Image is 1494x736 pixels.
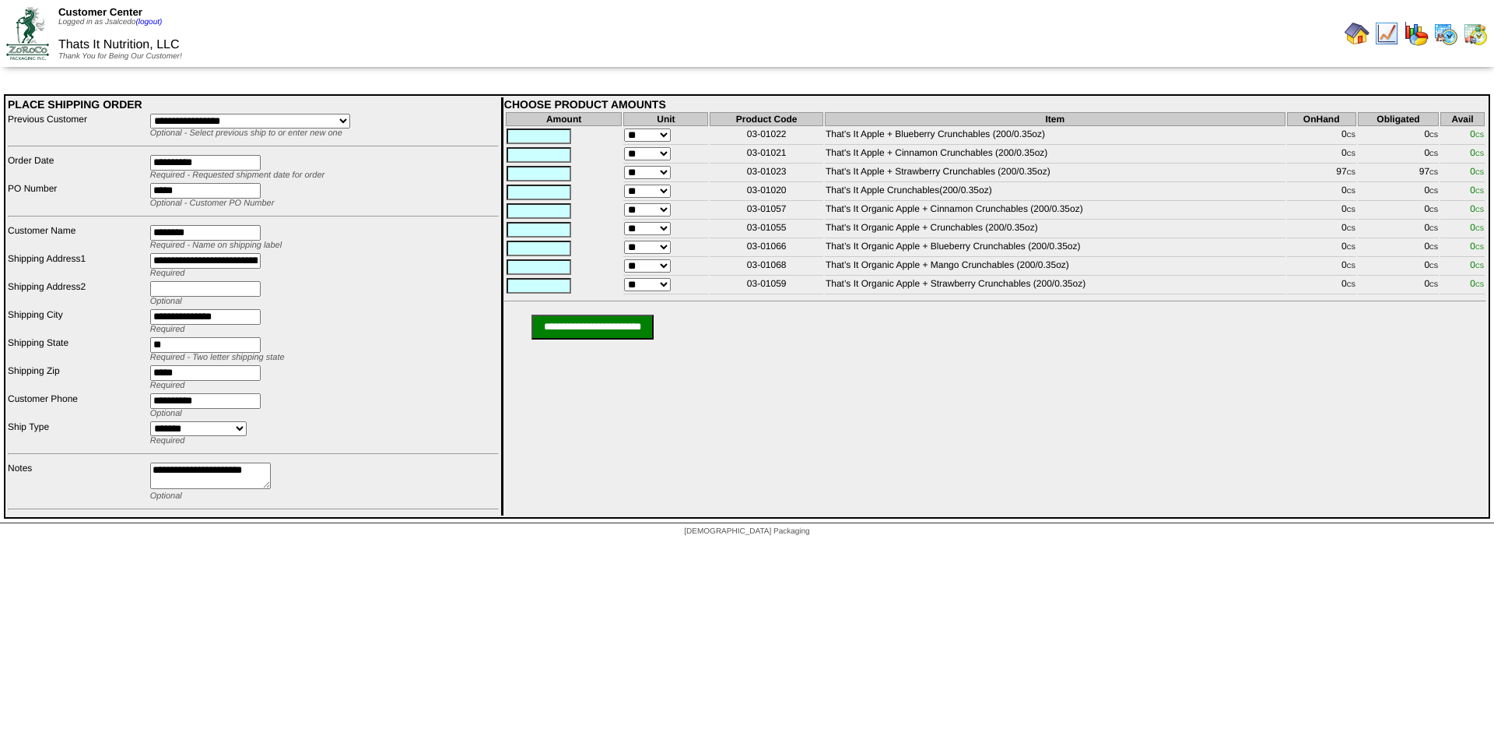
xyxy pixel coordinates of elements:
span: CS [1429,225,1438,232]
span: Customer Center [58,6,142,18]
td: 0 [1287,184,1356,201]
span: Required [150,269,185,278]
span: Thank You for Being Our Customer! [58,52,182,61]
td: Customer Phone [7,393,148,419]
img: ZoRoCo_Logo(Green%26Foil)%20jpg.webp [6,7,49,59]
td: That's It Apple + Cinnamon Crunchables (200/0.35oz) [825,146,1285,164]
span: CS [1429,132,1438,139]
th: OnHand [1287,112,1356,126]
span: CS [1347,262,1355,269]
td: That's It Apple + Blueberry Crunchables (200/0.35oz) [825,128,1285,145]
td: 0 [1358,277,1439,294]
span: Thats It Nutrition, LLC [58,38,180,51]
span: CS [1429,188,1438,195]
span: Optional [150,297,182,306]
td: Shipping Address2 [7,280,148,307]
span: CS [1429,244,1438,251]
span: Required [150,325,185,334]
td: Shipping Address1 [7,252,148,279]
td: 03-01020 [710,184,822,201]
span: 0 [1470,222,1484,233]
span: Logged in as Jsalcedo [58,18,162,26]
span: Optional - Customer PO Number [150,199,275,208]
td: 0 [1287,240,1356,257]
span: CS [1347,132,1355,139]
span: Optional [150,491,182,501]
span: 0 [1470,259,1484,270]
td: 97 [1287,165,1356,182]
span: 0 [1470,185,1484,195]
span: CS [1347,244,1355,251]
span: CS [1347,225,1355,232]
td: 03-01066 [710,240,822,257]
td: That's It Apple + Strawberry Crunchables (200/0.35oz) [825,165,1285,182]
td: That's It Apple Crunchables(200/0.35oz) [825,184,1285,201]
span: Optional [150,409,182,418]
span: CS [1347,281,1355,288]
span: 0 [1470,203,1484,214]
td: 03-01022 [710,128,822,145]
td: 0 [1287,202,1356,220]
td: Order Date [7,154,148,181]
td: That’s It Organic Apple + Blueberry Crunchables (200/0.35oz) [825,240,1285,257]
span: CS [1429,169,1438,176]
td: Customer Name [7,224,148,251]
span: CS [1347,206,1355,213]
td: 0 [1358,259,1439,276]
img: calendarprod.gif [1433,21,1458,46]
span: CS [1475,281,1484,288]
td: 0 [1287,259,1356,276]
td: Previous Customer [7,113,148,139]
span: CS [1475,244,1484,251]
td: 0 [1287,277,1356,294]
a: (logout) [135,18,162,26]
img: graph.gif [1404,21,1429,46]
td: Ship Type [7,421,148,446]
td: Shipping Zip [7,364,148,391]
span: Optional - Select previous ship to or enter new one [150,129,342,138]
td: Shipping City [7,308,148,335]
td: Shipping State [7,336,148,363]
span: 0 [1470,147,1484,158]
span: CS [1429,262,1438,269]
td: PO Number [7,182,148,209]
span: 0 [1470,278,1484,289]
span: CS [1347,169,1355,176]
span: 0 [1470,241,1484,252]
td: 97 [1358,165,1439,182]
span: CS [1475,150,1484,157]
td: 03-01057 [710,202,822,220]
th: Avail [1440,112,1485,126]
img: home.gif [1345,21,1369,46]
td: That's It Organic Apple + Cinnamon Crunchables (200/0.35oz) [825,202,1285,220]
td: Notes [7,462,148,502]
span: Required [150,381,185,390]
span: CS [1429,150,1438,157]
img: calendarinout.gif [1463,21,1488,46]
span: Required [150,436,185,445]
td: 0 [1287,221,1356,238]
div: CHOOSE PRODUCT AMOUNTS [504,98,1486,111]
td: 0 [1358,128,1439,145]
td: 03-01068 [710,259,822,276]
span: 0 [1470,166,1484,177]
td: 0 [1358,221,1439,238]
span: CS [1475,188,1484,195]
span: [DEMOGRAPHIC_DATA] Packaging [684,527,809,536]
span: Required - Two letter shipping state [150,353,285,362]
td: That’s It Organic Apple + Strawberry Crunchables (200/0.35oz) [825,277,1285,294]
td: 03-01021 [710,146,822,164]
span: CS [1347,150,1355,157]
td: 0 [1358,240,1439,257]
td: 0 [1358,146,1439,164]
div: PLACE SHIPPING ORDER [8,98,499,111]
span: CS [1429,281,1438,288]
td: That's It Organic Apple + Crunchables (200/0.35oz) [825,221,1285,238]
td: 0 [1358,184,1439,201]
td: That’s It Organic Apple + Mango Crunchables (200/0.35oz) [825,259,1285,276]
span: Required - Name on shipping label [150,241,282,250]
td: 0 [1287,146,1356,164]
img: line_graph.gif [1374,21,1399,46]
td: 03-01023 [710,165,822,182]
td: 03-01059 [710,277,822,294]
